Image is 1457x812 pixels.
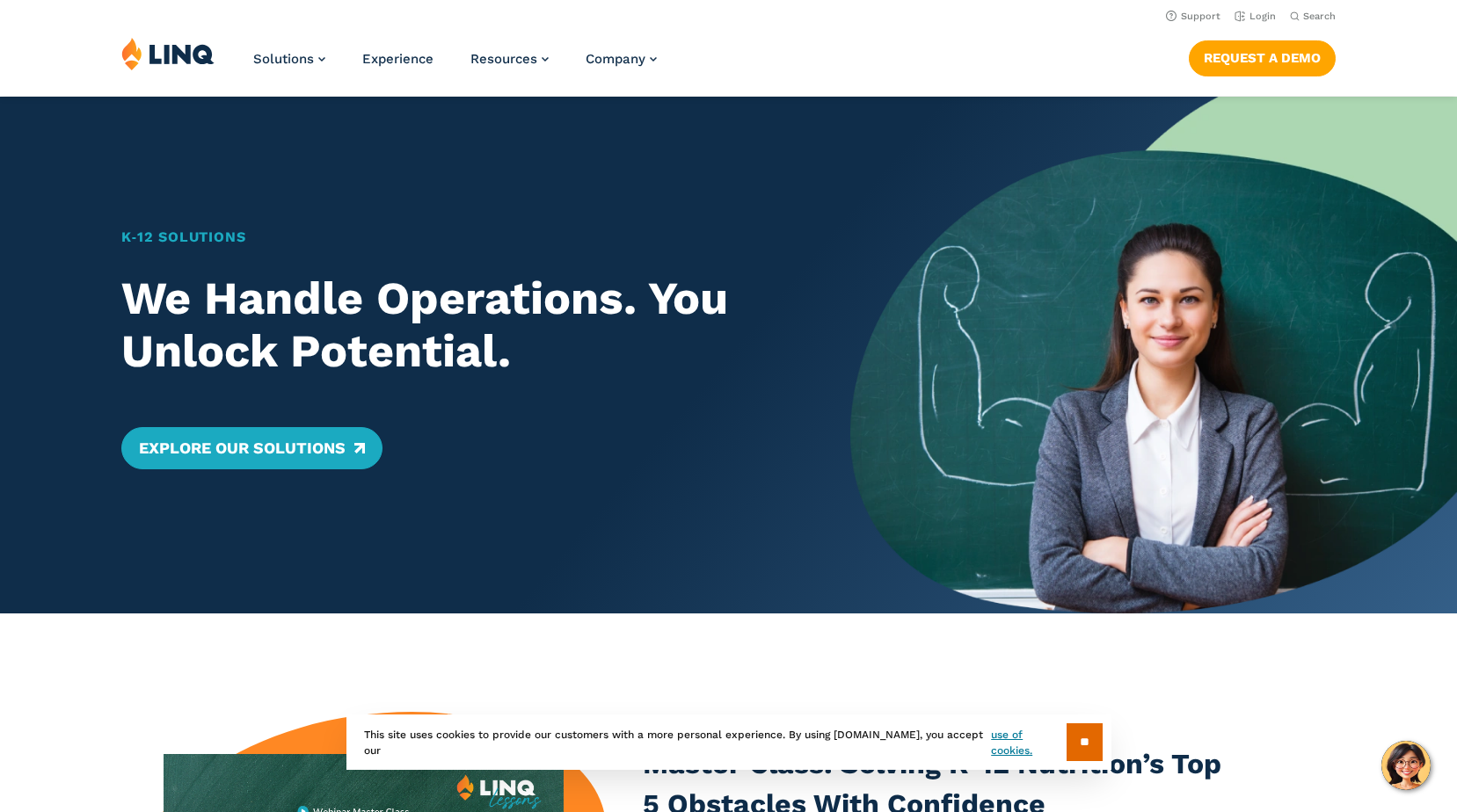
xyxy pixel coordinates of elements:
div: This site uses cookies to provide our customers with a more personal experience. By using [DOMAIN... [346,714,1111,770]
a: Experience [362,51,433,67]
a: use of cookies. [991,727,1066,758]
span: Search [1303,11,1336,22]
nav: Button Navigation [1189,37,1336,76]
a: Explore Our Solutions [121,427,382,469]
a: Solutions [253,51,325,67]
h2: We Handle Operations. You Unlock Potential. [121,272,790,378]
a: Support [1166,11,1220,22]
nav: Primary Navigation [253,37,657,95]
a: Request a Demo [1189,40,1336,76]
h1: K‑12 Solutions [121,227,790,248]
button: Hello, have a question? Let’s chat. [1381,741,1431,790]
a: Company [586,51,657,67]
button: Open Search Bar [1290,10,1336,23]
span: Company [586,51,645,67]
span: Solutions [253,51,314,67]
a: Resources [470,51,549,67]
a: Login [1235,11,1276,22]
img: Home Banner [850,97,1457,613]
span: Resources [470,51,537,67]
img: LINQ | K‑12 Software [121,37,215,70]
